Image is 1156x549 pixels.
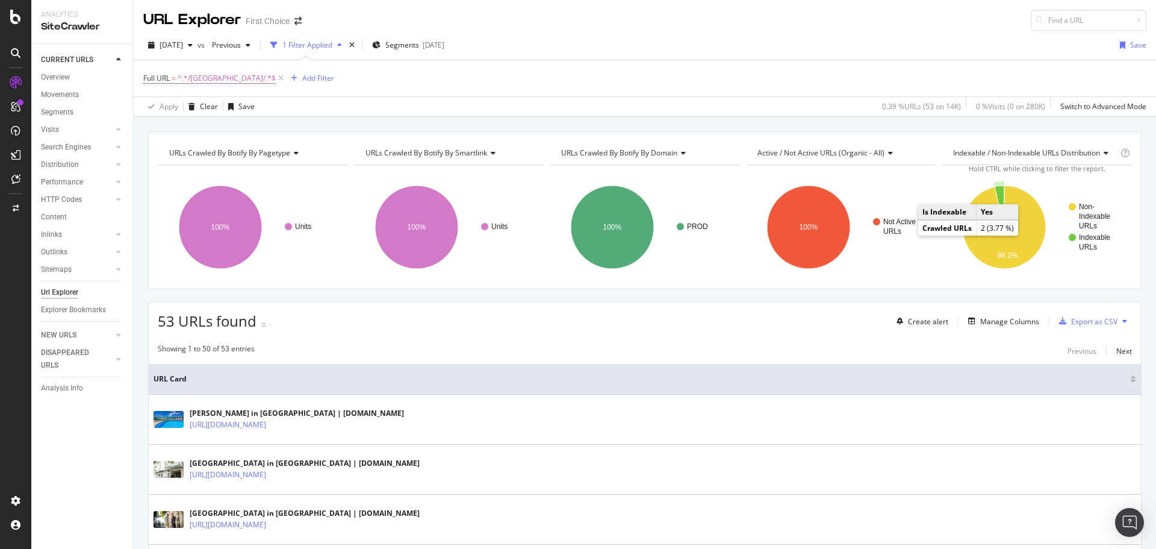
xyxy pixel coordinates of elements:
div: Analytics [41,10,123,20]
a: Outlinks [41,246,113,259]
span: URLs Crawled By Botify By pagetype [169,148,290,158]
svg: A chart. [746,175,936,280]
div: Switch to Advanced Mode [1060,101,1146,111]
div: Explorer Bookmarks [41,304,106,316]
button: Add Filter [286,71,334,86]
div: Manage Columns [980,316,1039,327]
div: Apply [160,101,178,111]
div: Url Explorer [41,286,78,299]
a: NEW URLS [41,329,113,342]
div: [GEOGRAPHIC_DATA] in [GEOGRAPHIC_DATA] | [DOMAIN_NAME] [190,458,420,469]
div: Overview [41,71,70,84]
div: Clear [200,101,218,111]
text: 100% [211,223,230,231]
span: ^.*/[GEOGRAPHIC_DATA]/.*$ [178,70,276,87]
div: Save [238,101,255,111]
input: Find a URL [1031,10,1146,31]
div: Create alert [908,316,948,327]
div: DISAPPEARED URLS [41,347,102,372]
svg: A chart. [158,175,348,280]
text: Units [295,222,311,231]
a: Segments [41,106,125,119]
button: Export as CSV [1054,312,1117,331]
button: Apply [143,97,178,116]
div: Visits [41,124,59,136]
svg: A chart. [550,175,740,280]
div: Distribution [41,158,79,171]
div: Movements [41,89,79,101]
h4: URLs Crawled By Botify By smartlink [363,143,533,163]
text: Not Active [883,218,916,226]
div: Open Intercom Messenger [1115,508,1144,537]
button: [DATE] [143,36,197,55]
img: main image [154,511,184,528]
a: Content [41,211,125,224]
div: Sitemaps [41,263,72,276]
div: Outlinks [41,246,67,259]
img: Equal [261,323,266,327]
div: arrow-right-arrow-left [294,17,302,25]
text: 100% [603,223,622,231]
div: Export as CSV [1071,316,1117,327]
div: SiteCrawler [41,20,123,34]
td: Yes [977,204,1019,220]
text: 96.2% [998,251,1018,260]
text: URLs [883,227,901,236]
span: Hold CTRL while clicking to filter the report. [969,164,1105,173]
button: Switch to Advanced Mode [1055,97,1146,116]
text: Units [491,222,508,231]
span: Full URL [143,73,170,83]
a: Visits [41,124,113,136]
span: Indexable / Non-Indexable URLs distribution [953,148,1100,158]
text: Indexable [1079,233,1110,242]
div: Segments [41,106,73,119]
a: HTTP Codes [41,193,113,206]
span: 53 URLs found [158,311,256,331]
span: 2025 Aug. 25th [160,40,183,50]
div: Showing 1 to 50 of 53 entries [158,344,255,358]
a: Search Engines [41,141,113,154]
button: Previous [1067,344,1096,358]
a: Distribution [41,158,113,171]
span: URLs Crawled By Botify By domain [561,148,677,158]
h4: Indexable / Non-Indexable URLs Distribution [951,143,1118,163]
div: URL Explorer [143,10,241,30]
div: Inlinks [41,228,62,241]
a: Overview [41,71,125,84]
text: PROD [687,222,708,231]
h4: URLs Crawled By Botify By pagetype [167,143,337,163]
h4: Active / Not Active URLs [755,143,925,163]
div: 0 % Visits ( 0 on 280K ) [976,101,1045,111]
span: Active / Not Active URLs (organic - all) [757,148,884,158]
div: Content [41,211,67,224]
span: vs [197,40,207,50]
button: Previous [207,36,255,55]
div: Next [1116,346,1132,356]
button: Segments[DATE] [367,36,449,55]
svg: A chart. [942,175,1132,280]
div: NEW URLS [41,329,76,342]
div: [PERSON_NAME] in [GEOGRAPHIC_DATA] | [DOMAIN_NAME] [190,408,404,419]
a: Url Explorer [41,286,125,299]
h4: URLs Crawled By Botify By domain [559,143,729,163]
a: Analysis Info [41,382,125,395]
svg: A chart. [354,175,544,280]
div: [GEOGRAPHIC_DATA] in [GEOGRAPHIC_DATA] | [DOMAIN_NAME] [190,508,420,519]
div: Search Engines [41,141,91,154]
text: Indexable [1079,212,1110,221]
div: Performance [41,176,83,189]
a: Movements [41,89,125,101]
a: Sitemaps [41,263,113,276]
div: First Choice [246,15,290,27]
div: Save [1130,40,1146,50]
div: times [347,39,357,51]
span: Segments [385,40,419,50]
img: main image [154,411,184,428]
div: Analysis Info [41,382,83,395]
span: URL Card [154,374,1127,384]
